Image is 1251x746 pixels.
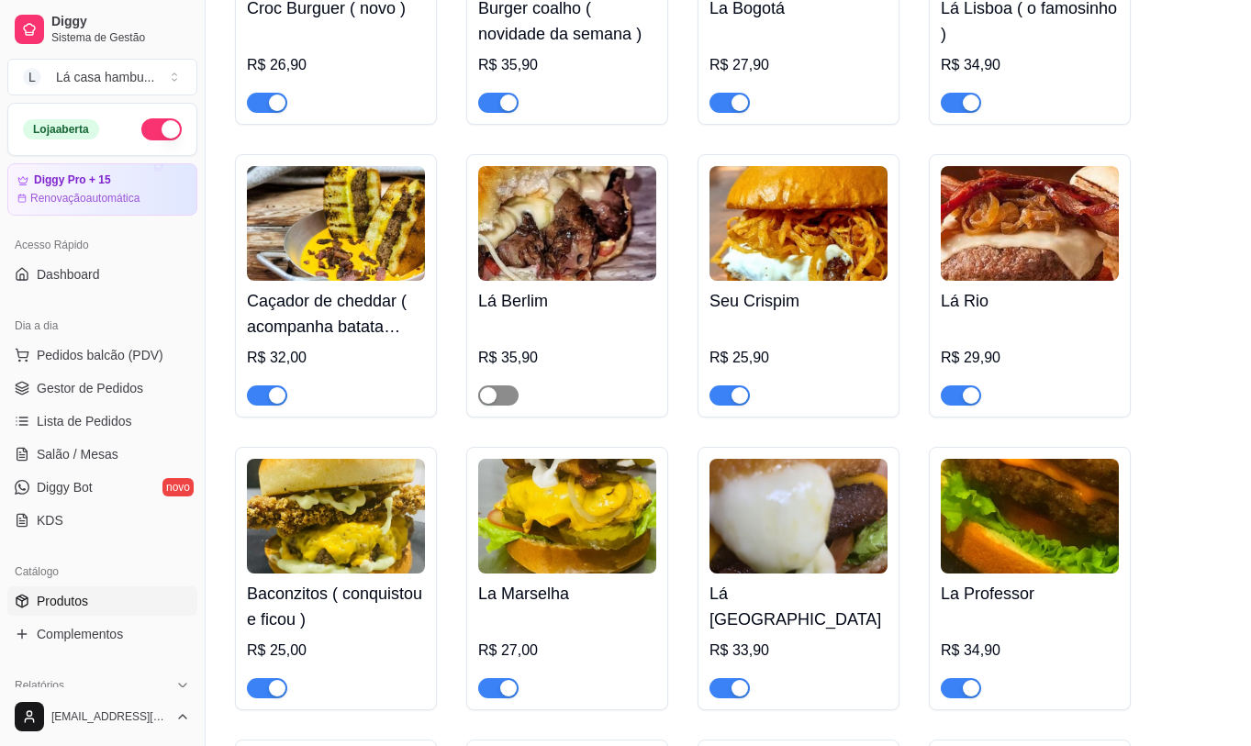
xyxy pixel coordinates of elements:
[247,54,425,76] div: R$ 26,90
[247,640,425,662] div: R$ 25,00
[709,166,888,281] img: product-image
[478,640,656,662] div: R$ 27,00
[7,695,197,739] button: [EMAIL_ADDRESS][DOMAIN_NAME]
[51,14,190,30] span: Diggy
[7,406,197,436] a: Lista de Pedidos
[7,619,197,649] a: Complementos
[7,340,197,370] button: Pedidos balcão (PDV)
[37,625,123,643] span: Complementos
[941,166,1119,281] img: product-image
[478,581,656,607] h4: La Marselha
[37,346,163,364] span: Pedidos balcão (PDV)
[7,260,197,289] a: Dashboard
[7,7,197,51] a: DiggySistema de Gestão
[51,709,168,724] span: [EMAIL_ADDRESS][DOMAIN_NAME]
[141,118,182,140] button: Alterar Status
[941,54,1119,76] div: R$ 34,90
[247,288,425,340] h4: Caçador de cheddar ( acompanha batata crinkle)
[56,68,154,86] div: Lá casa hambu ...
[709,640,888,662] div: R$ 33,90
[37,265,100,284] span: Dashboard
[7,586,197,616] a: Produtos
[709,581,888,632] h4: Lá [GEOGRAPHIC_DATA]
[478,347,656,369] div: R$ 35,90
[7,506,197,535] a: KDS
[37,379,143,397] span: Gestor de Pedidos
[7,59,197,95] button: Select a team
[7,557,197,586] div: Catálogo
[7,311,197,340] div: Dia a dia
[941,347,1119,369] div: R$ 29,90
[7,230,197,260] div: Acesso Rápido
[23,119,99,139] div: Loja aberta
[247,166,425,281] img: product-image
[34,173,111,187] article: Diggy Pro + 15
[941,459,1119,573] img: product-image
[37,445,118,463] span: Salão / Mesas
[247,459,425,573] img: product-image
[37,478,93,496] span: Diggy Bot
[709,347,888,369] div: R$ 25,90
[709,288,888,314] h4: Seu Crispim
[7,163,197,216] a: Diggy Pro + 15Renovaçãoautomática
[941,640,1119,662] div: R$ 34,90
[709,459,888,573] img: product-image
[247,347,425,369] div: R$ 32,00
[51,30,190,45] span: Sistema de Gestão
[30,191,140,206] article: Renovação automática
[709,54,888,76] div: R$ 27,90
[941,581,1119,607] h4: La Professor
[37,511,63,529] span: KDS
[37,592,88,610] span: Produtos
[478,459,656,573] img: product-image
[7,373,197,403] a: Gestor de Pedidos
[37,412,132,430] span: Lista de Pedidos
[478,166,656,281] img: product-image
[7,440,197,469] a: Salão / Mesas
[23,68,41,86] span: L
[478,288,656,314] h4: Lá Berlim
[247,581,425,632] h4: Baconzitos ( conquistou e ficou )
[941,288,1119,314] h4: Lá Rio
[478,54,656,76] div: R$ 35,90
[15,678,64,693] span: Relatórios
[7,473,197,502] a: Diggy Botnovo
